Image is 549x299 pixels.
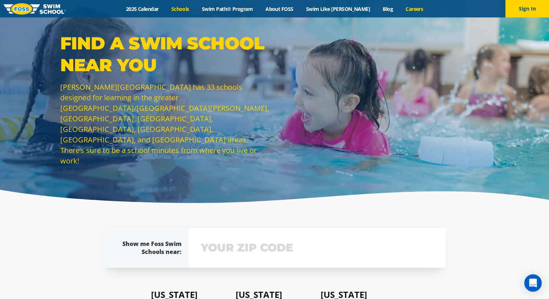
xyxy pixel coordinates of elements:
div: Show me Foss Swim Schools near: [118,240,182,256]
input: YOUR ZIP CODE [199,237,436,258]
a: Swim Path® Program [195,5,259,12]
p: Find a Swim School Near You [60,32,271,76]
a: Schools [165,5,195,12]
a: Swim Like [PERSON_NAME] [300,5,377,12]
a: 2025 Calendar [119,5,165,12]
a: Blog [377,5,399,12]
a: Careers [399,5,430,12]
div: Open Intercom Messenger [524,274,542,292]
a: About FOSS [259,5,300,12]
p: [PERSON_NAME][GEOGRAPHIC_DATA] has 33 schools designed for learning in the greater [GEOGRAPHIC_DA... [60,82,271,166]
img: FOSS Swim School Logo [4,3,66,15]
